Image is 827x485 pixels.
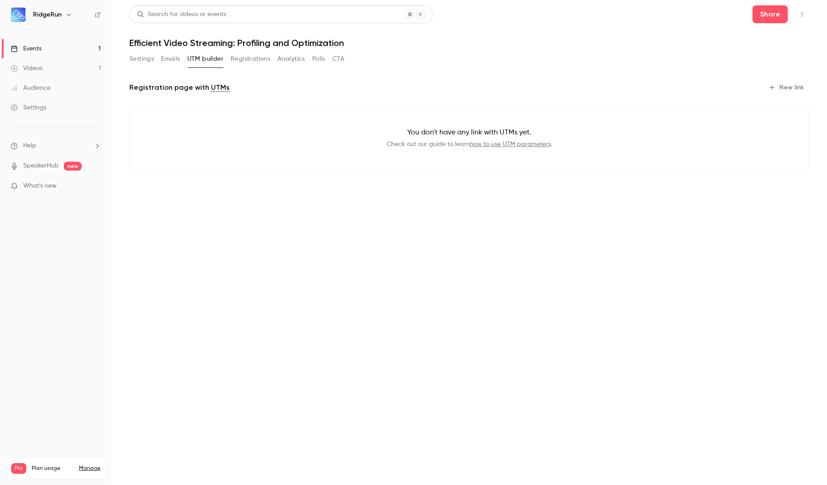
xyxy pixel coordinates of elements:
[129,82,230,93] p: Registration page with
[11,463,26,474] span: Pro
[161,52,180,66] button: Emails
[753,5,788,23] button: Share
[470,141,551,147] a: how to use UTM parameters
[312,52,325,66] button: Polls
[129,38,809,48] h1: Efficient Video Streaming: Profiling and Optimization
[11,8,25,22] img: RidgeRun
[765,80,809,95] button: New link
[129,52,154,66] button: Settings
[11,44,41,53] div: Events
[23,181,57,191] span: What's new
[11,103,46,112] div: Settings
[79,465,100,472] a: Manage
[23,161,58,171] a: SpeakerHub
[90,182,101,190] iframe: Noticeable Trigger
[23,141,36,151] span: Help
[11,64,42,73] div: Videos
[187,52,223,66] button: UTM builder
[137,10,226,19] div: Search for videos or events
[231,52,270,66] button: Registrations
[211,82,230,93] a: UTMs
[277,52,305,66] button: Analytics
[11,141,101,151] li: help-dropdown-opener
[144,127,794,138] p: You don't have any link with UTMs yet.
[64,162,82,171] span: new
[33,10,62,19] h6: RidgeRun
[11,84,50,92] div: Audience
[144,140,794,149] p: Check out our guide to learn .
[332,52,344,66] button: CTA
[32,465,74,472] span: Plan usage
